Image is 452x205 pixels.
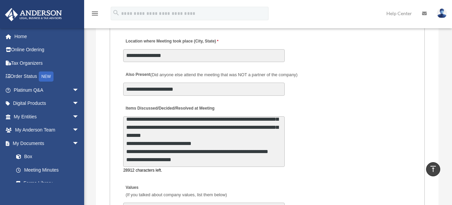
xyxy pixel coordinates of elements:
label: Location where Meeting took place (City, State) [123,37,220,46]
a: menu [91,12,99,18]
span: arrow_drop_down [72,83,86,97]
div: NEW [39,71,54,82]
span: arrow_drop_down [72,123,86,137]
a: Meeting Minutes [9,163,86,177]
a: Box [9,150,89,164]
i: vertical_align_top [429,165,437,173]
i: search [112,9,120,17]
span: arrow_drop_down [72,110,86,124]
span: (Did anyone else attend the meeting that was NOT a partner of the company) [150,72,298,77]
a: Online Ordering [5,43,89,57]
a: My Entitiesarrow_drop_down [5,110,89,123]
div: 28912 characters left. [123,167,285,174]
label: Also Present [123,70,299,80]
a: My Documentsarrow_drop_down [5,137,89,150]
span: arrow_drop_down [72,97,86,111]
a: vertical_align_top [426,162,440,176]
a: Forms Library [9,177,89,190]
a: Digital Productsarrow_drop_down [5,97,89,110]
a: Platinum Q&Aarrow_drop_down [5,83,89,97]
span: (If you talked about company values, list them below) [126,192,227,197]
span: arrow_drop_down [72,137,86,150]
a: My Anderson Teamarrow_drop_down [5,123,89,137]
a: Order StatusNEW [5,70,89,84]
a: Home [5,30,89,43]
img: User Pic [437,8,447,18]
a: Tax Organizers [5,56,89,70]
label: Items Discussed/Decided/Resolved at Meeting [123,104,216,113]
label: Values [123,183,229,199]
img: Anderson Advisors Platinum Portal [3,8,64,21]
i: menu [91,9,99,18]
